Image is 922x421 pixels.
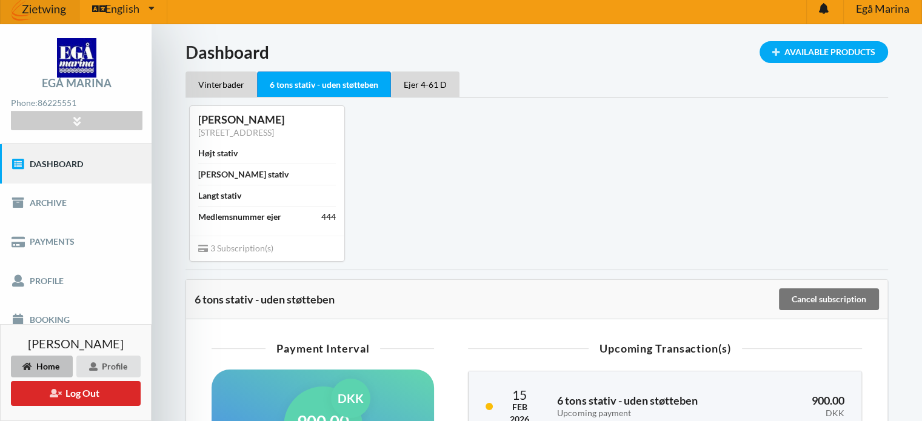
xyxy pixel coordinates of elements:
div: Langt stativ [198,190,241,202]
div: 15 [510,388,529,401]
h3: 6 tons stativ - uden støtteben [557,394,746,418]
div: Available Products [760,41,888,63]
div: Profile [76,356,141,377]
div: Vinterbader [185,71,257,97]
button: Log Out [11,381,141,406]
h1: Dashboard [185,41,888,63]
div: 444 [321,211,336,223]
img: logo [57,38,96,78]
div: 6 tons stativ - uden støtteben [195,293,777,305]
span: 3 Subscription(s) [198,243,273,253]
div: Home [11,356,73,377]
div: Ejer 4-61 D [391,71,459,97]
div: Upcoming Transaction(s) [468,343,862,354]
div: Cancel subscription [779,288,879,310]
div: [PERSON_NAME] stativ [198,168,289,181]
span: English [105,3,139,14]
div: Feb [510,401,529,413]
a: [STREET_ADDRESS] [198,127,274,138]
div: Højt stativ [198,147,238,159]
span: Egå Marina [855,3,909,14]
h3: 900.00 [763,394,844,418]
div: 6 tons stativ - uden støtteben [257,71,391,98]
div: Upcoming payment [557,408,746,419]
div: Egå Marina [42,78,112,88]
div: DKK [763,408,844,419]
div: [PERSON_NAME] [198,113,336,127]
strong: 86225551 [38,98,76,108]
div: Medlemsnummer ejer [198,211,281,223]
div: Payment Interval [212,343,434,354]
span: [PERSON_NAME] [28,337,124,350]
div: Phone: [11,95,142,111]
div: DKK [331,379,370,418]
